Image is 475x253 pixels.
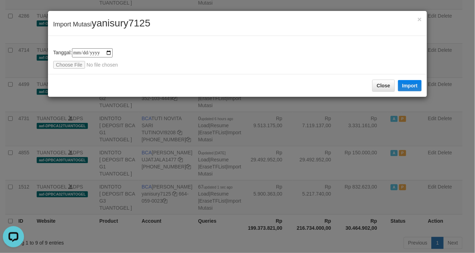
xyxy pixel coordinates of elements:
[417,15,422,23] span: ×
[3,3,24,24] button: Open LiveChat chat widget
[92,18,151,29] span: yanisury7125
[53,48,422,69] div: Tanggal:
[398,80,422,91] button: Import
[53,21,151,28] span: Import Mutasi
[417,16,422,23] button: Close
[372,80,395,92] button: Close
